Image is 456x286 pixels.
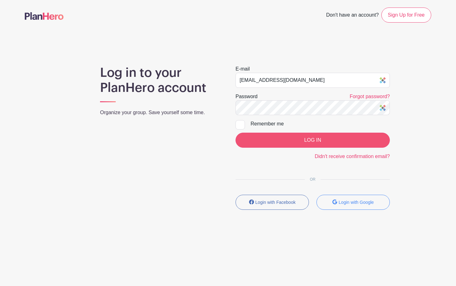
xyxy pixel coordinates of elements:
[381,8,431,23] a: Sign Up for Free
[379,105,386,111] img: Sticky Password
[339,200,374,205] small: Login with Google
[25,12,64,20] img: logo-507f7623f17ff9eddc593b1ce0a138ce2505c220e1c5a4e2b4648c50719b7d32.svg
[379,77,386,83] img: Sticky Password
[236,93,257,100] label: Password
[236,133,390,148] input: LOG IN
[305,177,321,182] span: OR
[236,65,250,73] label: E-mail
[100,109,220,116] p: Organize your group. Save yourself some time.
[315,154,390,159] a: Didn't receive confirmation email?
[236,73,390,88] input: e.g. julie@eventco.com
[255,200,295,205] small: Login with Facebook
[316,195,390,210] button: Login with Google
[350,94,390,99] a: Forgot password?
[236,195,309,210] button: Login with Facebook
[100,65,220,95] h1: Log in to your PlanHero account
[251,120,390,128] div: Remember me
[326,9,379,23] span: Don't have an account?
